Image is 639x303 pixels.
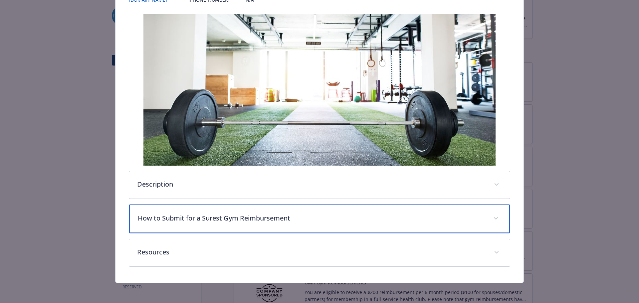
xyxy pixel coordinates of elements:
p: Description [137,179,486,189]
div: How to Submit for a Surest Gym Reimbursement [129,205,510,233]
div: Description [129,171,510,199]
p: Resources [137,247,486,257]
p: How to Submit for a Surest Gym Reimbursement [138,213,486,223]
div: Resources [129,239,510,266]
img: banner [143,14,496,166]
